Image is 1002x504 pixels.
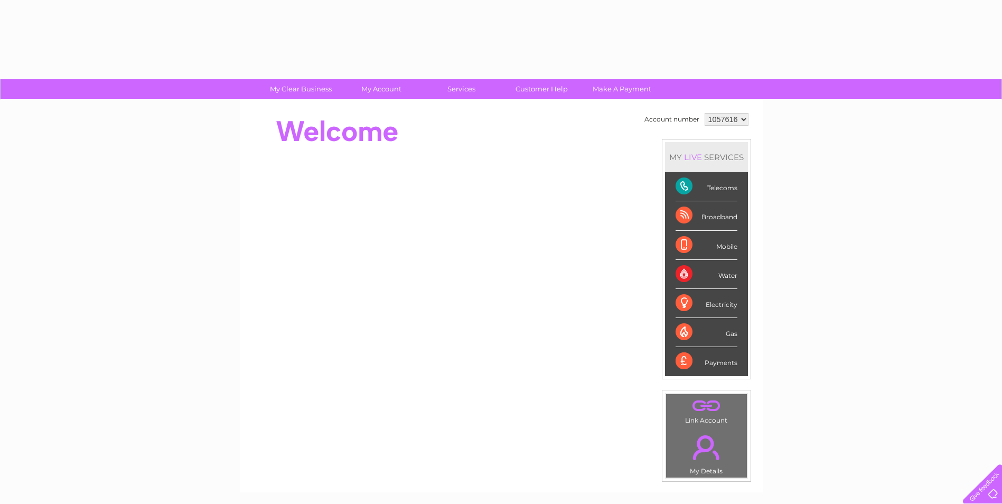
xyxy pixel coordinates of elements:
div: Broadband [676,201,737,230]
a: My Clear Business [257,79,344,99]
td: Account number [642,110,702,128]
div: Electricity [676,289,737,318]
div: MY SERVICES [665,142,748,172]
a: . [669,397,744,415]
td: Link Account [666,394,747,427]
a: My Account [338,79,425,99]
div: Gas [676,318,737,347]
div: Mobile [676,231,737,260]
div: LIVE [682,152,704,162]
a: . [669,429,744,466]
td: My Details [666,426,747,478]
a: Customer Help [498,79,585,99]
div: Water [676,260,737,289]
a: Make A Payment [578,79,666,99]
a: Services [418,79,505,99]
div: Payments [676,347,737,376]
div: Telecoms [676,172,737,201]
